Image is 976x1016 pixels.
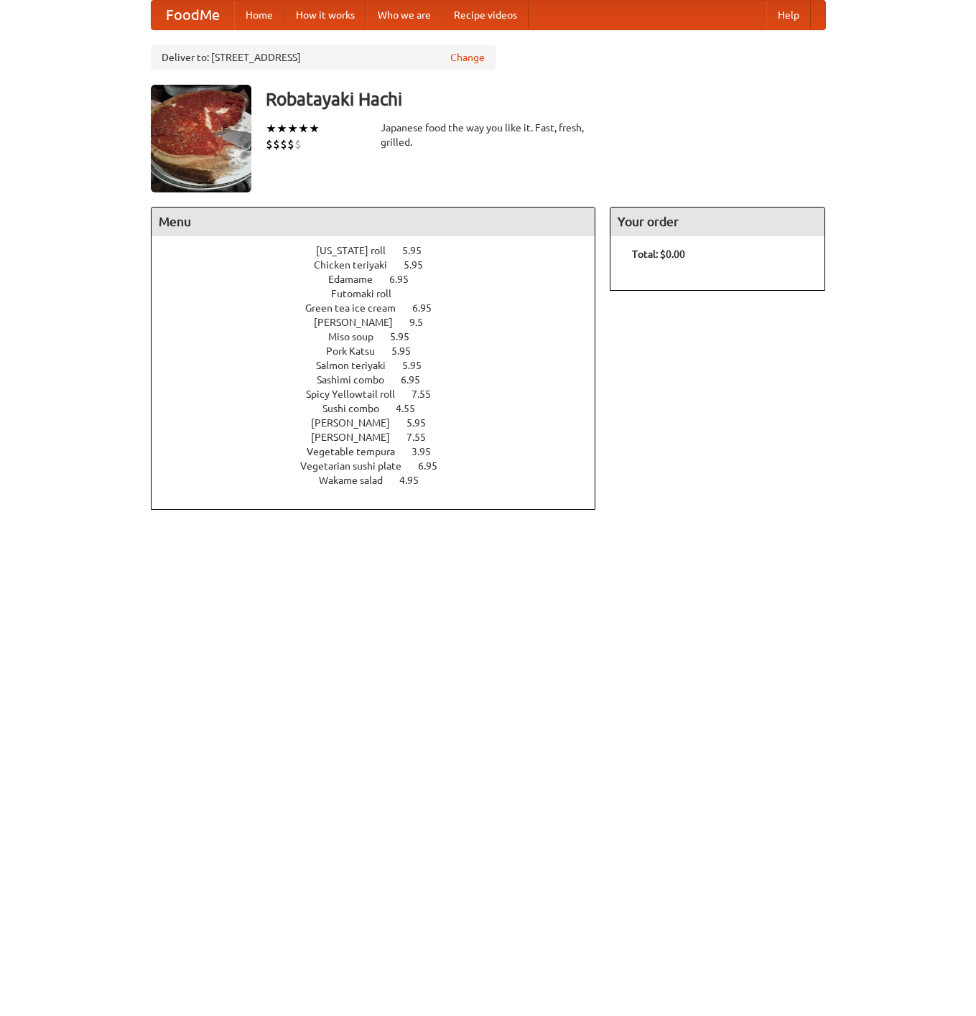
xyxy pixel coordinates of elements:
[151,85,251,192] img: angular.jpg
[328,274,387,285] span: Edamame
[280,136,287,152] li: $
[273,136,280,152] li: $
[399,475,433,486] span: 4.95
[300,460,416,472] span: Vegetarian sushi plate
[632,248,685,260] b: Total: $0.00
[284,1,366,29] a: How it works
[311,417,452,429] a: [PERSON_NAME] 5.95
[316,360,448,371] a: Salmon teriyaki 5.95
[287,121,298,136] li: ★
[402,245,436,256] span: 5.95
[309,121,320,136] li: ★
[151,45,496,70] div: Deliver to: [STREET_ADDRESS]
[322,403,442,414] a: Sushi combo 4.55
[412,302,446,314] span: 6.95
[450,50,485,65] a: Change
[331,288,406,299] span: Futomaki roll
[300,460,464,472] a: Vegetarian sushi plate 6.95
[610,208,824,236] h4: Your order
[317,374,399,386] span: Sashimi combo
[307,446,457,457] a: Vegetable tempura 3.95
[152,208,595,236] h4: Menu
[306,388,457,400] a: Spicy Yellowtail roll 7.55
[406,432,440,443] span: 7.55
[326,345,389,357] span: Pork Katsu
[319,475,397,486] span: Wakame salad
[287,136,294,152] li: $
[406,417,440,429] span: 5.95
[412,446,445,457] span: 3.95
[366,1,442,29] a: Who we are
[412,388,445,400] span: 7.55
[266,85,826,113] h3: Robatayaki Hachi
[389,274,423,285] span: 6.95
[404,259,437,271] span: 5.95
[316,245,400,256] span: [US_STATE] roll
[418,460,452,472] span: 6.95
[409,317,437,328] span: 9.5
[311,432,404,443] span: [PERSON_NAME]
[234,1,284,29] a: Home
[331,288,432,299] a: Futomaki roll
[314,259,401,271] span: Chicken teriyaki
[396,403,429,414] span: 4.55
[328,274,435,285] a: Edamame 6.95
[391,345,425,357] span: 5.95
[442,1,529,29] a: Recipe videos
[319,475,445,486] a: Wakame salad 4.95
[305,302,410,314] span: Green tea ice cream
[328,331,436,342] a: Miso soup 5.95
[266,121,276,136] li: ★
[311,417,404,429] span: [PERSON_NAME]
[328,331,388,342] span: Miso soup
[314,317,407,328] span: [PERSON_NAME]
[390,331,424,342] span: 5.95
[401,374,434,386] span: 6.95
[316,245,448,256] a: [US_STATE] roll 5.95
[402,360,436,371] span: 5.95
[326,345,437,357] a: Pork Katsu 5.95
[311,432,452,443] a: [PERSON_NAME] 7.55
[305,302,458,314] a: Green tea ice cream 6.95
[766,1,811,29] a: Help
[294,136,302,152] li: $
[317,374,447,386] a: Sashimi combo 6.95
[314,317,450,328] a: [PERSON_NAME] 9.5
[266,136,273,152] li: $
[322,403,394,414] span: Sushi combo
[314,259,450,271] a: Chicken teriyaki 5.95
[276,121,287,136] li: ★
[381,121,596,149] div: Japanese food the way you like it. Fast, fresh, grilled.
[307,446,409,457] span: Vegetable tempura
[298,121,309,136] li: ★
[306,388,409,400] span: Spicy Yellowtail roll
[316,360,400,371] span: Salmon teriyaki
[152,1,234,29] a: FoodMe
